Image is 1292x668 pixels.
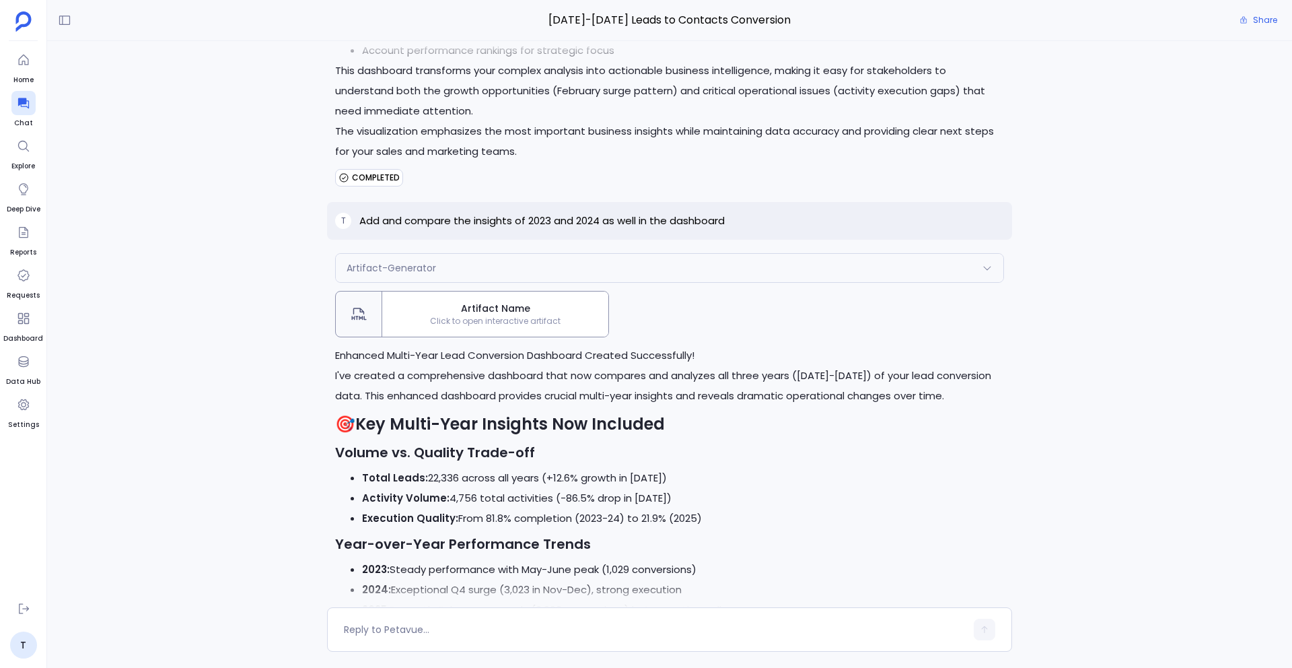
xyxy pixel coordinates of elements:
[362,491,450,505] strong: Activity Volume:
[11,134,36,172] a: Explore
[11,118,36,129] span: Chat
[382,316,608,327] span: Click to open interactive artifact
[355,413,665,435] strong: Key Multi-Year Insights Now Included
[388,302,603,316] span: Artifact Name
[15,11,32,32] img: petavue logo
[362,560,1004,580] li: Steady performance with May-June peak (1,029 conversions)
[7,290,40,301] span: Requests
[362,511,458,525] strong: Execution Quality:
[7,177,40,215] a: Deep Dive
[7,204,40,215] span: Deep Dive
[3,333,43,344] span: Dashboard
[1253,15,1277,26] span: Share
[11,48,36,86] a: Home
[11,161,36,172] span: Explore
[362,508,1004,529] li: From 81.8% completion (2023-24) to 21.9% (2025)
[352,172,400,183] span: COMPLETED
[362,562,390,576] strong: 2023:
[11,75,36,86] span: Home
[335,345,1004,366] h1: Enhanced Multi-Year Lead Conversion Dashboard Created Successfully!
[10,632,37,659] a: T
[362,488,1004,508] li: 4,756 total activities (-86.5% drop in [DATE])
[6,349,40,387] a: Data Hub
[362,468,1004,488] li: 22,336 across all years (+12.6% growth in [DATE])
[347,261,436,275] span: Artifact-Generator
[327,11,1012,29] span: [DATE]-[DATE] Leads to Contacts Conversion
[335,121,1004,162] p: The visualization emphasizes the most important business insights while maintaining data accuracy...
[1231,11,1285,30] button: Share
[8,393,39,430] a: Settings
[8,420,39,430] span: Settings
[362,580,1004,600] li: Exceptional Q4 surge (3,023 in Nov-Dec), strong execution
[10,247,36,258] span: Reports
[11,91,36,129] a: Chat
[359,213,725,229] p: Add and compare the insights of 2023 and 2024 as well in the dashboard
[10,220,36,258] a: Reports
[6,376,40,387] span: Data Hub
[341,215,346,226] span: T
[3,306,43,344] a: Dashboard
[335,61,1004,121] p: This dashboard transforms your complex analysis into actionable business intelligence, making it ...
[335,535,591,554] strong: Year-over-Year Performance Trends
[335,291,609,337] button: Artifact NameClick to open interactive artifact
[335,366,1004,406] p: I've created a comprehensive dashboard that now compares and analyzes all three years ([DATE]-[DA...
[335,443,535,462] strong: Volume vs. Quality Trade-off
[7,263,40,301] a: Requests
[335,414,1004,434] h2: 🎯
[362,471,428,485] strong: Total Leads:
